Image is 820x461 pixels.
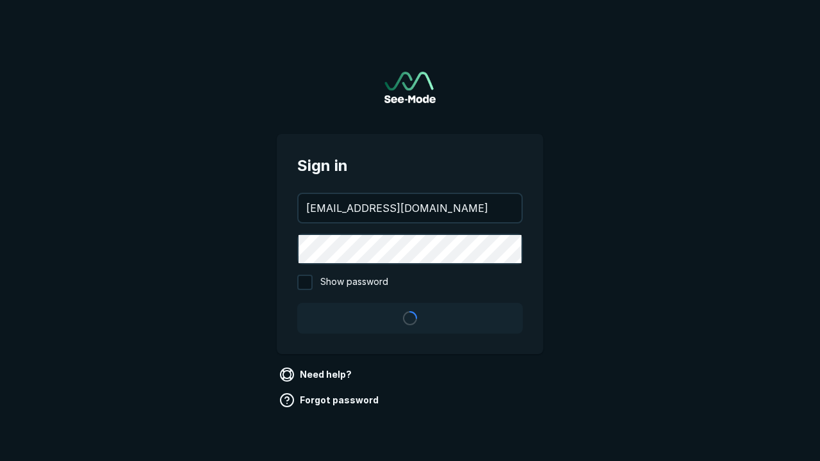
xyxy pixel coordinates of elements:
span: Sign in [297,154,523,177]
a: Go to sign in [384,72,436,103]
a: Need help? [277,364,357,385]
input: your@email.com [299,194,521,222]
span: Show password [320,275,388,290]
img: See-Mode Logo [384,72,436,103]
a: Forgot password [277,390,384,410]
